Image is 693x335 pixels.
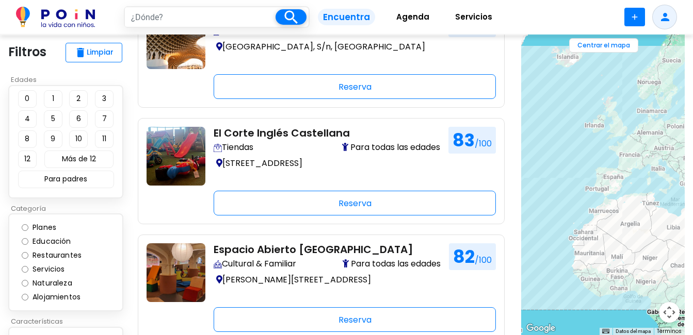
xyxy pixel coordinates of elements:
span: Agenda [392,9,434,25]
button: 6 [69,110,88,128]
p: Características [8,316,130,327]
span: Tiendas [214,141,253,154]
span: Para todas las edades [342,141,440,154]
span: /100 [475,254,492,266]
a: Abre esta zona en Google Maps (se abre en una nueva ventana) [524,322,558,335]
p: Edades [8,75,130,85]
label: Alojamientos [30,292,91,303]
a: Encuentra [310,5,383,30]
img: espacio-abierto-quinta-de-los-molinos [147,243,205,302]
span: Servicios [450,9,497,25]
p: Filtros [8,43,46,61]
button: Datos del mapa [616,328,651,335]
span: Para todas las edades [343,258,441,270]
img: el-corte-ingles-castellana [147,127,205,186]
img: setas-de-sevilla [147,10,205,69]
button: 2 [69,90,88,108]
h1: 83 [448,127,496,154]
a: Agenda [383,5,442,30]
button: 5 [44,110,62,128]
img: Descubre eventos y actividades familiares en centros culturales y recintos feriales. Programación... [214,260,222,269]
button: 10 [69,130,88,148]
span: Cultural & Familiar [214,258,296,270]
p: [GEOGRAPHIC_DATA], S/n, [GEOGRAPHIC_DATA] [214,39,440,54]
a: setas-de-sevilla Setas de Sevilla Explora atracciones turísticas perfectas para visitar con niños... [147,10,496,99]
button: Más de 12 [44,150,114,168]
button: 4 [18,110,37,128]
button: 0 [18,90,37,108]
label: Servicios [30,264,75,275]
button: 11 [95,130,114,148]
p: [PERSON_NAME][STREET_ADDRESS] [214,272,441,287]
button: 12 [18,150,37,168]
button: Combinaciones de teclas [602,328,609,335]
h1: 82 [449,243,496,270]
div: Reserva [214,191,496,215]
h2: Espacio Abierto [GEOGRAPHIC_DATA] [214,243,441,256]
label: Educación [30,236,82,247]
input: ¿Dónde? [125,7,276,27]
img: Encuentra tiendas con espacios y servicios pensados para familias con niños: cambiadores, áreas d... [214,144,222,152]
div: Reserva [214,74,496,99]
button: 3 [95,90,114,108]
p: [STREET_ADDRESS] [214,156,440,171]
a: Servicios [442,5,505,30]
span: /100 [475,138,492,149]
h2: El Corte Inglés Castellana [214,127,440,139]
i: search [282,8,300,26]
span: delete [74,46,87,59]
button: Para padres [18,171,114,188]
label: Restaurantes [30,250,92,261]
div: Reserva [214,307,496,332]
button: 1 [44,90,62,108]
button: Centrar el mapa [569,38,638,53]
button: 8 [18,130,37,148]
a: Términos (se abre en una nueva pestaña) [657,327,682,335]
a: espacio-abierto-quinta-de-los-molinos Espacio Abierto [GEOGRAPHIC_DATA] Descubre eventos y activi... [147,243,496,332]
label: Planes [30,222,67,233]
img: POiN [16,7,95,27]
button: deleteLimpiar [66,43,122,62]
span: Encuentra [318,9,375,26]
a: el-corte-ingles-castellana El Corte Inglés Castellana Encuentra tiendas con espacios y servicios ... [147,127,496,215]
img: Google [524,322,558,335]
button: 9 [44,130,62,148]
p: Categoría [8,204,130,214]
label: Naturaleza [30,278,83,289]
button: 7 [95,110,114,128]
button: Controles de visualización del mapa [659,302,680,323]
